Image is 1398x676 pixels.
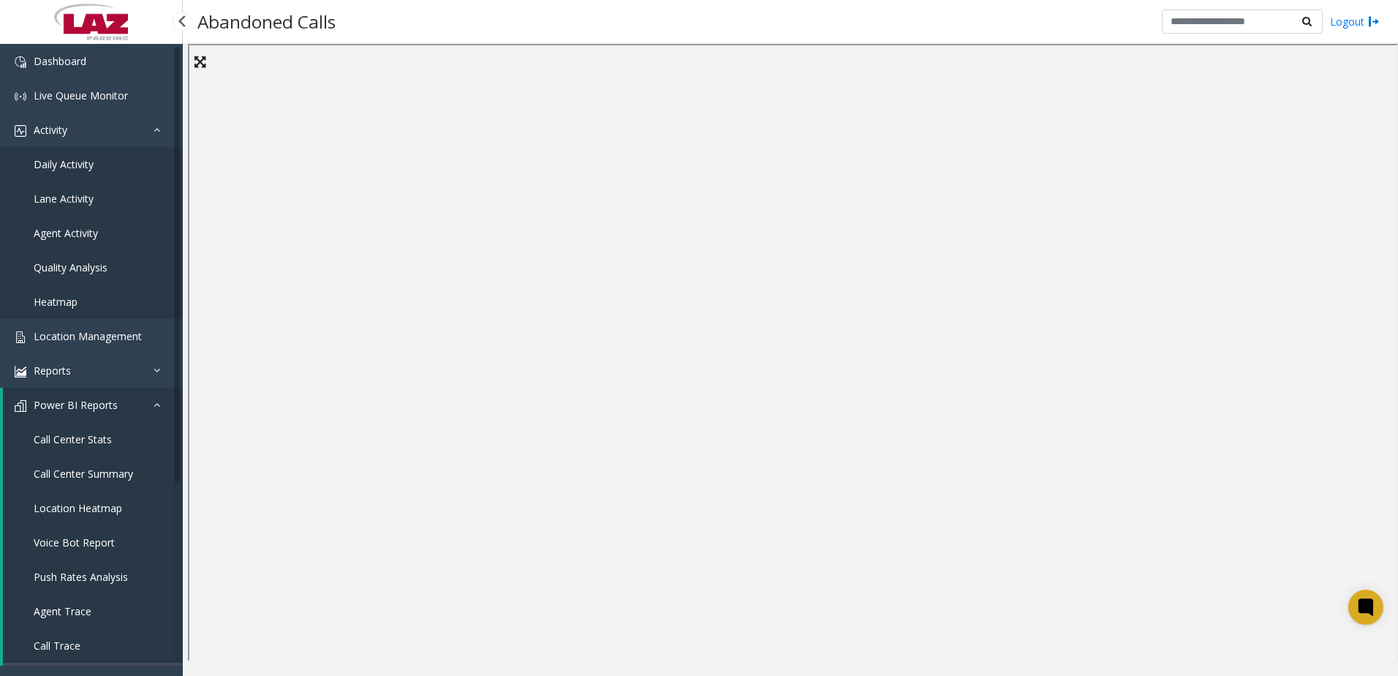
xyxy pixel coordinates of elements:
span: Lane Activity [34,192,94,206]
a: Logout [1330,14,1380,29]
a: Call Trace [3,628,183,663]
span: Reports [34,364,71,378]
span: Heatmap [34,295,78,309]
span: Dashboard [34,54,86,68]
img: 'icon' [15,331,26,343]
span: Call Center Stats [34,432,112,446]
span: Live Queue Monitor [34,89,128,102]
span: Agent Activity [34,226,98,240]
a: Voice Bot Report [3,525,183,560]
span: Activity [34,123,67,137]
a: Call Center Stats [3,422,183,457]
img: 'icon' [15,125,26,137]
img: 'icon' [15,91,26,102]
span: Voice Bot Report [34,536,115,549]
a: Location Heatmap [3,491,183,525]
span: Daily Activity [34,157,94,171]
span: Agent Trace [34,604,91,618]
span: Call Trace [34,639,80,653]
a: Agent Trace [3,594,183,628]
a: Push Rates Analysis [3,560,183,594]
span: Quality Analysis [34,260,107,274]
img: 'icon' [15,366,26,378]
span: Location Management [34,329,142,343]
a: Call Center Summary [3,457,183,491]
span: Location Heatmap [34,501,122,515]
h3: Abandoned Calls [190,4,343,40]
img: logout [1368,14,1380,29]
span: Call Center Summary [34,467,133,481]
a: Power BI Reports [3,388,183,422]
img: 'icon' [15,56,26,68]
img: 'icon' [15,400,26,412]
span: Push Rates Analysis [34,570,128,584]
span: Power BI Reports [34,398,118,412]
